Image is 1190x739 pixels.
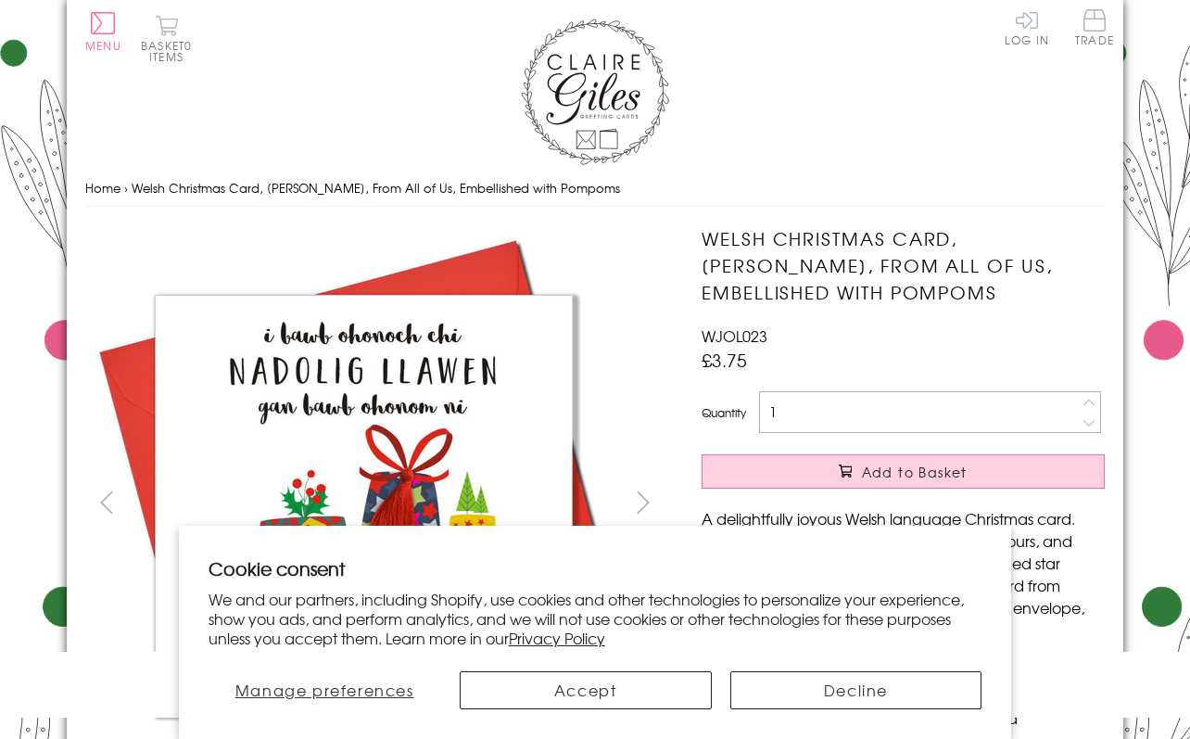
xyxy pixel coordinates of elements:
a: Home [85,179,120,197]
button: Decline [730,671,982,709]
span: Menu [85,37,121,54]
span: Trade [1075,9,1114,45]
button: Menu [85,12,121,51]
nav: breadcrumbs [85,170,1105,208]
span: Manage preferences [235,679,414,701]
span: › [124,179,128,197]
p: We and our partners, including Shopify, use cookies and other technologies to personalize your ex... [209,590,982,647]
span: Welsh Christmas Card, [PERSON_NAME], From All of Us, Embellished with Pompoms [132,179,620,197]
p: A delightfully joyous Welsh language Christmas card. Striking images with contemporary bold colou... [702,507,1105,641]
button: Basket0 items [141,15,192,62]
button: Add to Basket [702,454,1105,489]
span: Add to Basket [862,463,968,481]
a: Privacy Policy [509,627,605,649]
img: Claire Giles Greetings Cards [521,19,669,165]
a: Log In [1005,9,1049,45]
h2: Cookie consent [209,555,982,581]
a: Trade [1075,9,1114,49]
button: prev [85,481,127,523]
span: £3.75 [702,347,747,373]
button: Accept [460,671,712,709]
span: WJOL023 [702,325,767,347]
span: 0 items [149,37,192,65]
button: Manage preferences [209,671,441,709]
label: Quantity [702,404,746,421]
h1: Welsh Christmas Card, [PERSON_NAME], From All of Us, Embellished with Pompoms [702,225,1105,305]
button: next [623,481,665,523]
